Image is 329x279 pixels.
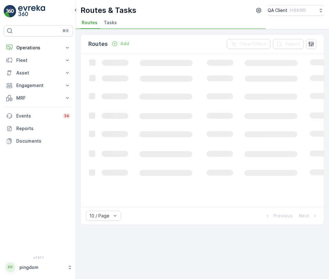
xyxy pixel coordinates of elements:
button: Previous [264,212,293,220]
a: Events34 [4,110,73,122]
p: ⌘B [62,28,69,33]
img: logo_light-DOdMpM7g.png [18,5,45,18]
span: Routes [82,19,97,26]
p: Events [16,113,59,119]
p: Reports [16,125,70,132]
a: Reports [4,122,73,135]
button: Next [298,212,319,220]
span: v 1.51.1 [4,256,73,260]
p: Routes [88,40,108,48]
p: Previous [273,213,293,219]
a: Documents [4,135,73,147]
button: Clear Filters [227,39,270,49]
p: Fleet [16,57,60,63]
p: Next [299,213,309,219]
p: Operations [16,45,60,51]
p: Engagement [16,82,60,89]
button: Asset [4,67,73,79]
button: QA Client(+03:00) [268,5,324,16]
p: 34 [64,113,69,118]
p: MRF [16,95,60,101]
p: pingdom [19,264,64,271]
p: Export [285,41,300,47]
p: Clear Filters [239,41,267,47]
span: Tasks [104,19,117,26]
div: PP [5,262,15,272]
button: MRF [4,92,73,104]
img: logo [4,5,16,18]
button: Add [109,40,132,47]
button: Operations [4,41,73,54]
button: Export [273,39,304,49]
p: QA Client [268,7,287,14]
button: Engagement [4,79,73,92]
p: Routes & Tasks [81,5,136,15]
button: PPpingdom [4,261,73,274]
button: Fleet [4,54,73,67]
p: ( +03:00 ) [290,8,306,13]
p: Add [120,41,129,47]
p: Asset [16,70,60,76]
p: Documents [16,138,70,144]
